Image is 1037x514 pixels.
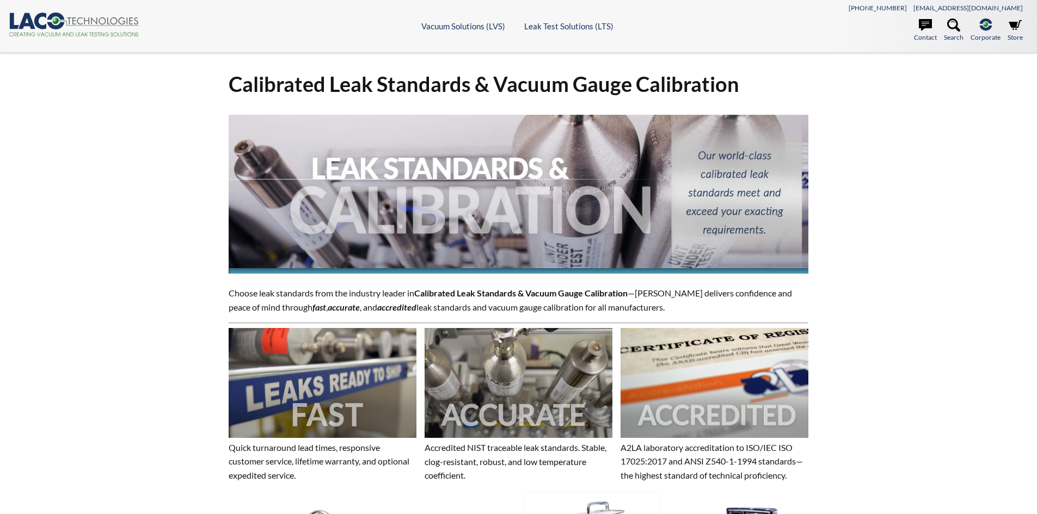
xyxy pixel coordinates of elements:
p: Accredited NIST traceable leak standards. Stable, clog-resistant, robust, and low temperature coe... [425,441,612,482]
a: Leak Test Solutions (LTS) [524,21,613,31]
a: [PHONE_NUMBER] [849,4,907,12]
a: [EMAIL_ADDRESS][DOMAIN_NAME] [913,4,1023,12]
a: Search [944,18,964,42]
img: Leak Standards & Calibration header [229,115,809,274]
p: Quick turnaround lead times, responsive customer service, lifetime warranty, and optional expedit... [229,441,416,482]
a: Store [1008,18,1023,42]
p: A2LA laboratory accreditation to ISO/IEC ISO 17025:2017 and ANSI Z540-1-1994 standards—the highes... [621,441,808,482]
em: accredited [377,302,416,312]
p: Choose leak standards from the industry leader in —[PERSON_NAME] delivers confidence and peace of... [229,286,809,314]
strong: accurate [328,302,360,312]
a: Contact [914,18,937,42]
a: Vacuum Solutions (LVS) [421,21,505,31]
h1: Calibrated Leak Standards & Vacuum Gauge Calibration [229,71,809,97]
span: Corporate [971,32,1001,42]
strong: Calibrated Leak Standards & Vacuum Gauge Calibration [414,288,628,298]
img: Image showing the word ACCURATE overlaid on it [425,328,612,437]
img: Image showing the word ACCREDITED overlaid on it [621,328,808,437]
em: fast [312,302,326,312]
img: Image showing the word FAST overlaid on it [229,328,416,437]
